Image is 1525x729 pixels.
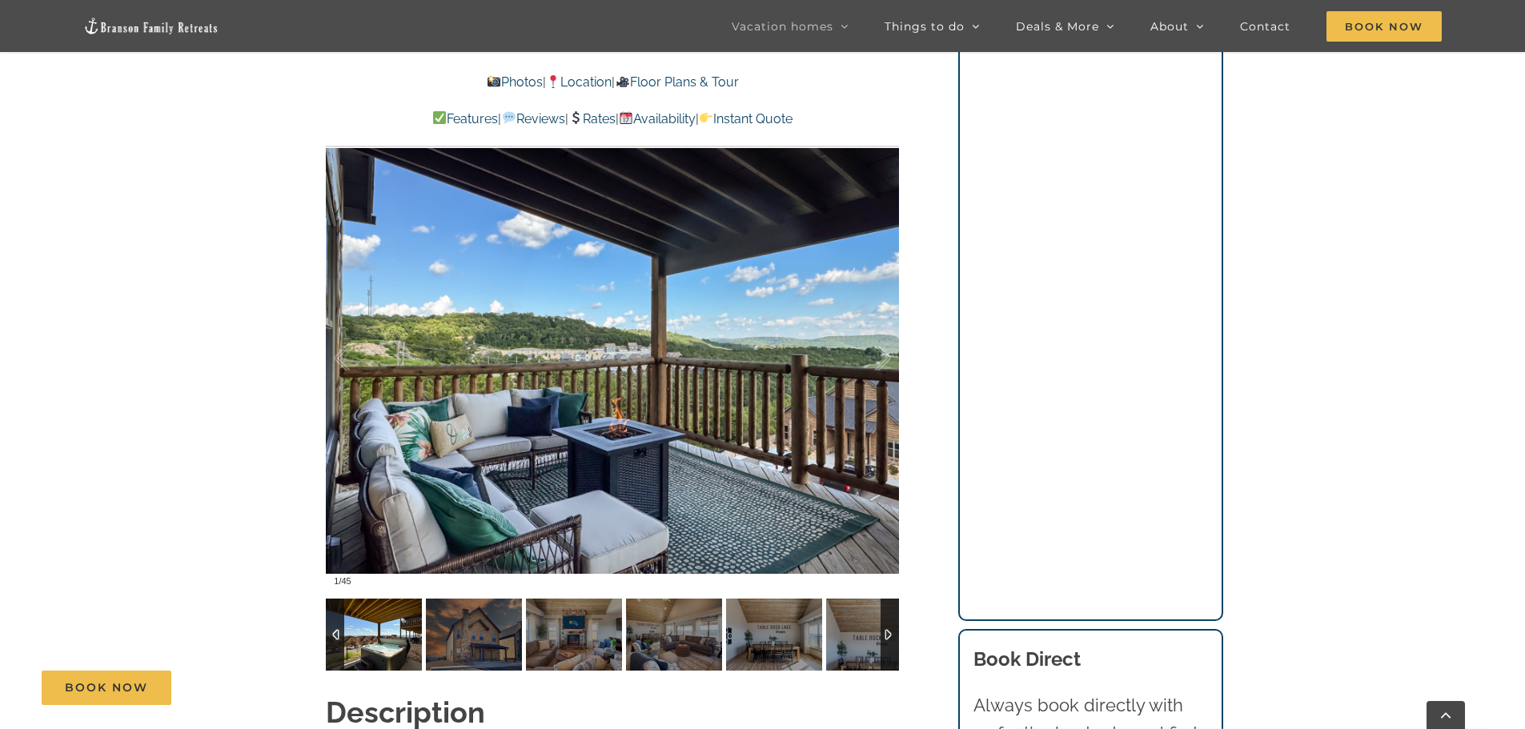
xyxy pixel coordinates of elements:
[726,599,822,671] img: Dreamweaver-Cabin-at-Table-Rock-Lake-1009-scaled.jpg-nggid042880-ngg0dyn-120x90-00f0w010c011r110f...
[826,599,922,671] img: Dreamweaver-Cabin-at-Table-Rock-Lake-1010-scaled.jpg-nggid042879-ngg0dyn-120x90-00f0w010c011r110f...
[432,111,498,126] a: Features
[487,74,543,90] a: Photos
[65,681,148,695] span: Book Now
[973,34,1207,579] iframe: Booking/Inquiry Widget
[973,647,1081,671] b: Book Direct
[546,74,612,90] a: Location
[503,111,516,124] img: 💬
[326,599,422,671] img: Dreamweaver-Cabin-Table-Rock-Lake-2020-scaled.jpg-nggid043203-ngg0dyn-120x90-00f0w010c011r110f110...
[501,111,564,126] a: Reviews
[568,111,616,126] a: Rates
[619,111,696,126] a: Availability
[326,109,899,130] p: | | | |
[569,111,582,124] img: 💲
[1240,21,1290,32] span: Contact
[83,17,219,35] img: Branson Family Retreats Logo
[616,75,629,88] img: 🎥
[732,21,833,32] span: Vacation homes
[426,599,522,671] img: Dreamweaver-Cabin-at-Table-Rock-Lake-1052-Edit-scaled.jpg-nggid042884-ngg0dyn-120x90-00f0w010c011...
[1326,11,1442,42] span: Book Now
[326,72,899,93] p: | |
[615,74,738,90] a: Floor Plans & Tour
[326,695,485,729] strong: Description
[42,671,171,705] a: Book Now
[1016,21,1099,32] span: Deals & More
[433,111,446,124] img: ✅
[626,599,722,671] img: Dreamweaver-Cabin-at-Table-Rock-Lake-1008-scaled.jpg-nggid042881-ngg0dyn-120x90-00f0w010c011r110f...
[526,599,622,671] img: Dreamweaver-Cabin-at-Table-Rock-Lake-1007-Edit-scaled.jpg-nggid042882-ngg0dyn-120x90-00f0w010c011...
[547,75,560,88] img: 📍
[885,21,965,32] span: Things to do
[488,75,500,88] img: 📸
[700,111,712,124] img: 👉
[699,111,793,126] a: Instant Quote
[1150,21,1189,32] span: About
[620,111,632,124] img: 📆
